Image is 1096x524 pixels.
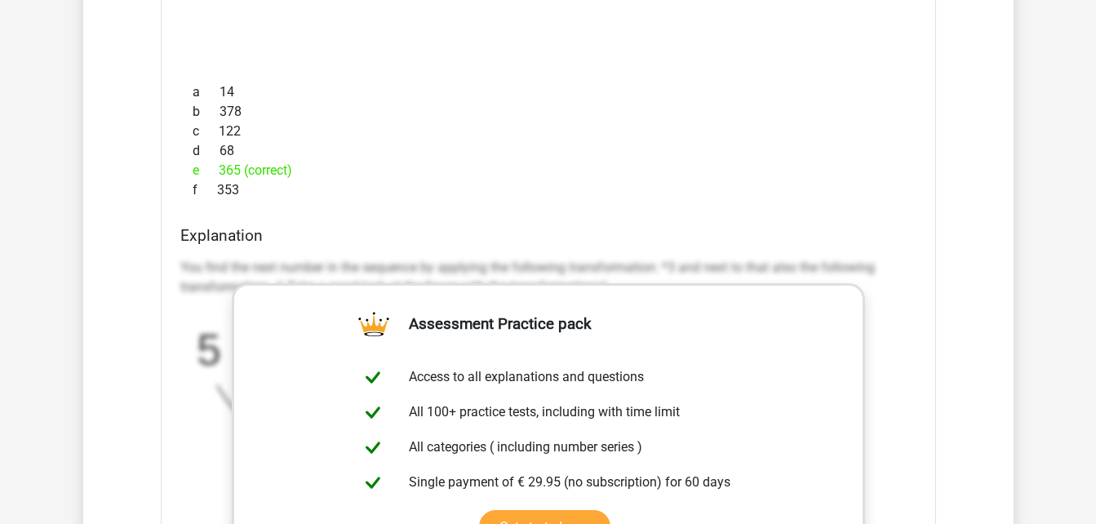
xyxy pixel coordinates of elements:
div: 122 [180,122,916,141]
div: 68 [180,141,916,161]
span: c [193,122,219,141]
span: a [193,82,220,102]
div: 14 [180,82,916,102]
div: 353 [180,180,916,200]
div: 365 (correct) [180,161,916,180]
span: f [193,180,217,200]
tspan: 5 [197,326,221,374]
div: 378 [180,102,916,122]
span: d [193,141,220,161]
h4: Explanation [180,226,916,245]
span: b [193,102,220,122]
span: e [193,161,219,180]
p: You find the next number in the sequence by applying the following transformation: *3 and next to... [180,258,916,297]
